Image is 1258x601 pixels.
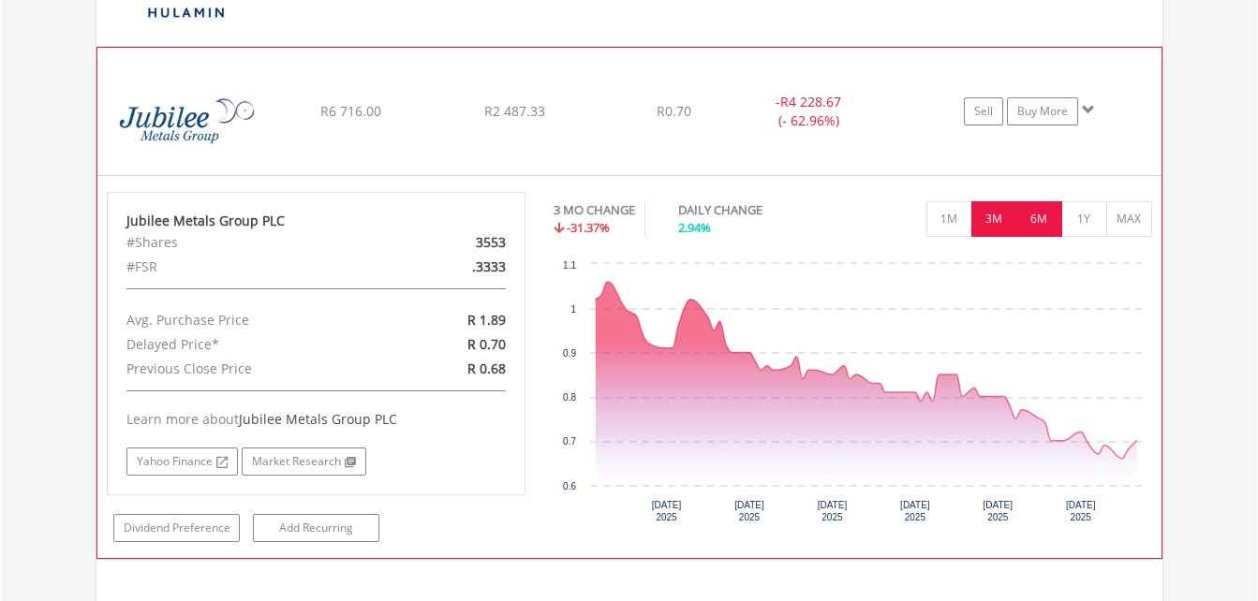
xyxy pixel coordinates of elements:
div: Jubilee Metals Group PLC [126,212,507,230]
div: Avg. Purchase Price [112,308,384,332]
a: Yahoo Finance [126,447,238,476]
a: Market Research [242,447,366,476]
text: 0.9 [563,348,576,359]
svg: Interactive chart [554,255,1151,535]
span: R4 228.67 [780,93,841,110]
text: 0.8 [563,392,576,403]
div: Chart. Highcharts interactive chart. [554,255,1152,535]
text: 1 [570,304,576,315]
button: MAX [1106,201,1152,237]
button: 6M [1016,201,1062,237]
span: R6 716.00 [320,102,381,120]
a: Buy More [1007,97,1078,125]
div: Previous Close Price [112,357,384,381]
text: [DATE] 2025 [1066,500,1096,522]
div: - (- 62.96%) [738,93,879,130]
button: 1Y [1061,201,1107,237]
div: .3333 [384,255,520,279]
div: DAILY CHANGE [678,201,828,219]
span: R 1.89 [467,311,506,329]
span: Jubilee Metals Group PLC [239,410,397,428]
span: R2 487.33 [484,102,545,120]
text: [DATE] 2025 [818,500,848,522]
div: 3553 [384,230,520,255]
text: [DATE] 2025 [652,500,682,522]
text: 1.1 [563,260,576,271]
span: 2.94% [678,219,711,236]
a: Add Recurring [253,514,379,542]
a: Sell [964,97,1003,125]
span: R 0.70 [467,335,506,353]
div: #Shares [112,230,384,255]
button: 1M [926,201,972,237]
img: EQU.ZA.JBL.png [107,71,268,170]
div: Learn more about [126,410,507,429]
span: R0.70 [657,102,691,120]
text: [DATE] 2025 [900,500,930,522]
button: 3M [971,201,1017,237]
text: 0.7 [563,436,576,447]
a: Dividend Preference [113,514,240,542]
span: -31.37% [567,219,610,236]
span: R 0.68 [467,359,506,377]
text: [DATE] 2025 [734,500,764,522]
div: #FSR [112,255,384,279]
div: 3 MO CHANGE [554,201,635,219]
text: [DATE] 2025 [984,500,1014,522]
div: Delayed Price* [112,332,384,357]
text: 0.6 [563,481,576,491]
